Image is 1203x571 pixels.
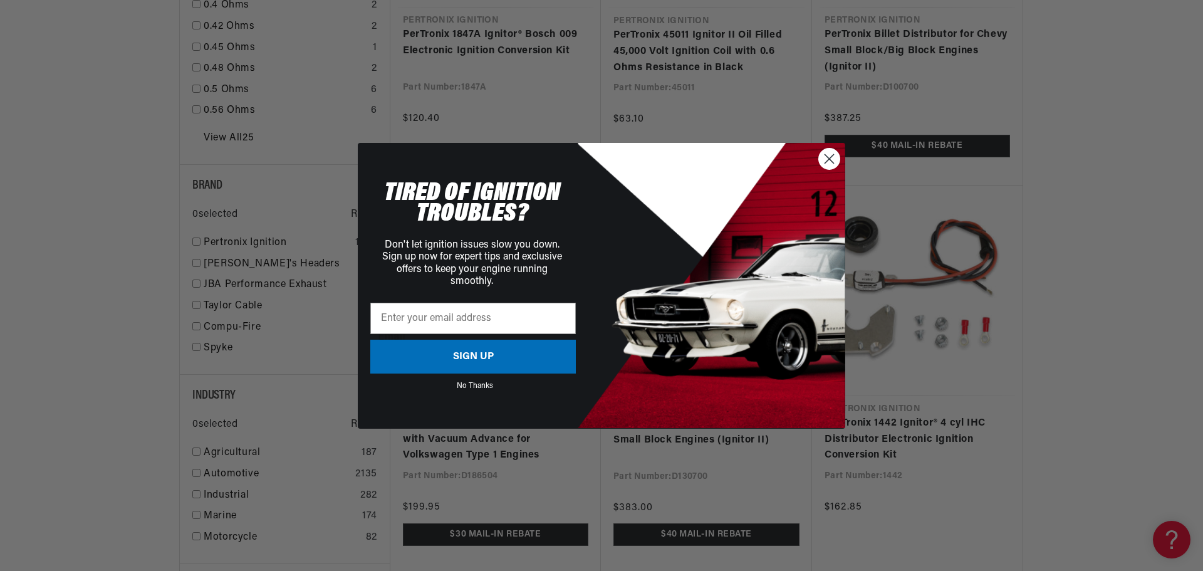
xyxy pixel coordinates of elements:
[818,148,840,170] button: Close dialog
[374,382,576,386] button: No Thanks
[382,240,562,286] span: Don't let ignition issues slow you down. Sign up now for expert tips and exclusive offers to keep...
[370,303,576,334] input: Enter your email address
[370,340,576,374] button: SIGN UP
[384,180,560,228] span: TIRED OF IGNITION TROUBLES?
